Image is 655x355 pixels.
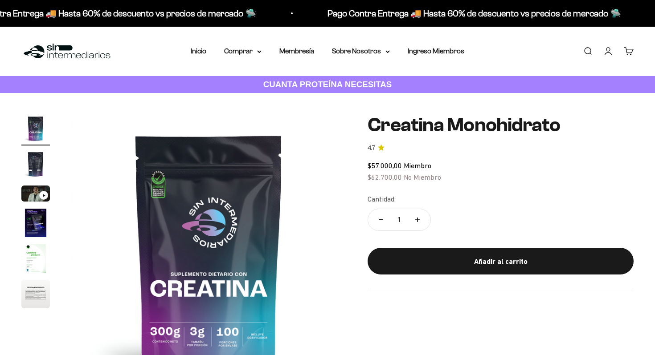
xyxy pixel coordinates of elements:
[21,209,50,240] button: Ir al artículo 4
[368,248,634,274] button: Añadir al carrito
[21,114,50,145] button: Ir al artículo 1
[385,256,616,267] div: Añadir al carrito
[368,194,396,205] label: Cantidad:
[21,244,50,275] button: Ir al artículo 5
[21,280,50,308] img: Creatina Monohidrato
[368,209,394,230] button: Reducir cantidad
[368,161,402,169] span: $57.000,00
[279,47,314,55] a: Membresía
[263,80,392,89] strong: CUANTA PROTEÍNA NECESITAS
[21,209,50,237] img: Creatina Monohidrato
[21,244,50,273] img: Creatina Monohidrato
[191,47,206,55] a: Inicio
[368,173,402,181] span: $62.700,00
[327,6,621,20] p: Pago Contra Entrega 🚚 Hasta 60% de descuento vs precios de mercado 🛸
[21,150,50,181] button: Ir al artículo 2
[332,45,390,57] summary: Sobre Nosotros
[404,161,431,169] span: Miembro
[224,45,262,57] summary: Comprar
[368,143,634,153] a: 4.74.7 de 5.0 estrellas
[368,114,634,136] h1: Creatina Monohidrato
[21,114,50,143] img: Creatina Monohidrato
[405,209,430,230] button: Aumentar cantidad
[21,150,50,178] img: Creatina Monohidrato
[404,173,441,181] span: No Miembro
[408,47,464,55] a: Ingreso Miembros
[21,186,50,204] button: Ir al artículo 3
[368,143,375,153] span: 4.7
[21,280,50,311] button: Ir al artículo 6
